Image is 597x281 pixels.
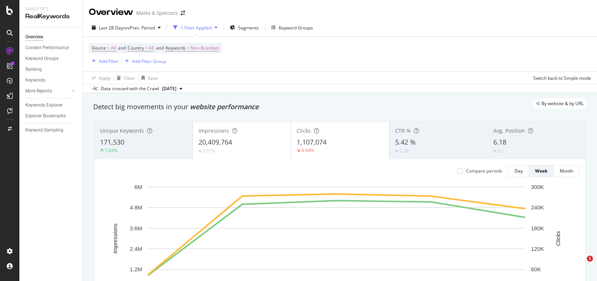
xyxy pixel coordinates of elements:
[25,76,45,84] div: Keywords
[130,204,142,211] text: 4.8M
[297,138,326,146] span: 1,107,074
[395,150,398,152] img: Equal
[112,223,118,253] text: Impressions
[279,25,313,31] div: Keyword Groups
[132,58,166,64] div: Add Filter Group
[493,127,525,134] span: Avg. Position
[535,168,547,174] div: Week
[134,184,142,190] text: 6M
[238,25,259,31] span: Segments
[181,25,212,31] div: 1 Filter Applied
[149,43,154,53] span: All
[114,72,135,84] button: Clear
[162,85,176,92] span: 2025 Aug. 16th
[25,33,77,41] a: Overview
[170,22,221,34] button: 1 Filter Applied
[101,85,159,92] div: Data crossed with the Crawl
[145,45,148,51] span: =
[554,165,579,177] button: Month
[541,101,584,106] span: By website & by URL
[92,45,106,51] span: Device
[25,112,66,120] div: Explorer Bookmarks
[199,127,229,134] span: Impressions
[530,72,591,84] button: Switch back to Simple mode
[25,126,77,134] a: Keyword Sampling
[531,246,544,252] text: 120K
[533,75,591,81] div: Switch back to Simple mode
[395,138,416,146] span: 5.42 %
[100,138,124,146] span: 171,530
[130,225,142,231] text: 3.6M
[400,148,409,154] div: 0.28
[560,168,573,174] div: Month
[199,150,201,152] img: Equal
[25,76,77,84] a: Keywords
[531,225,544,231] text: 180K
[529,165,554,177] button: Week
[111,43,116,53] span: All
[515,168,523,174] div: Day
[159,84,185,93] button: [DATE]
[136,9,178,17] div: Marks & Spencers
[122,57,166,66] button: Add Filter Group
[138,72,158,84] button: Save
[118,45,126,51] span: and
[498,148,504,154] div: 0.2
[555,231,561,246] text: Clicks
[89,6,133,19] div: Overview
[25,66,77,73] a: Ranking
[301,147,314,154] div: 6.94%
[187,45,190,51] span: =
[181,10,185,16] div: arrow-right-arrow-left
[124,75,135,81] div: Clear
[89,57,119,66] button: Add Filter
[89,22,164,34] button: Last 28 DaysvsPrev. Period
[25,6,76,12] div: Analytics
[25,87,70,95] a: More Reports
[107,45,110,51] span: =
[191,43,219,53] span: Non-Branded
[395,127,411,134] span: CTR %
[25,33,43,41] div: Overview
[99,58,119,64] div: Add Filter
[531,204,544,211] text: 240K
[99,75,110,81] div: Apply
[25,87,52,95] div: More Reports
[297,127,311,134] span: Clicks
[105,147,118,154] div: 7.69%
[466,168,502,174] div: Compare periods
[533,98,587,109] div: legacy label
[148,75,158,81] div: Save
[156,45,164,51] span: and
[125,25,155,31] span: vs Prev. Period
[572,256,590,274] iframe: Intercom live chat
[199,138,232,146] span: 20,409,764
[166,45,186,51] span: Keywords
[130,266,142,272] text: 1.2M
[100,127,144,134] span: Unique Keywords
[493,138,506,146] span: 6.18
[25,101,63,109] div: Keywords Explorer
[25,66,42,73] div: Ranking
[268,22,316,34] button: Keyword Groups
[25,55,59,63] div: Keyword Groups
[25,112,77,120] a: Explorer Bookmarks
[493,150,496,152] img: Equal
[99,25,125,31] span: Last 28 Days
[25,126,63,134] div: Keyword Sampling
[130,246,142,252] text: 2.4M
[203,148,216,154] div: 2.07%
[587,256,593,262] span: 1
[25,44,77,52] a: Content Performance
[25,44,69,52] div: Content Performance
[227,22,262,34] button: Segments
[531,266,541,272] text: 60K
[25,101,77,109] a: Keywords Explorer
[531,184,544,190] text: 300K
[25,55,77,63] a: Keyword Groups
[508,165,529,177] button: Day
[25,12,76,21] div: RealKeywords
[128,45,144,51] span: Country
[89,72,110,84] button: Apply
